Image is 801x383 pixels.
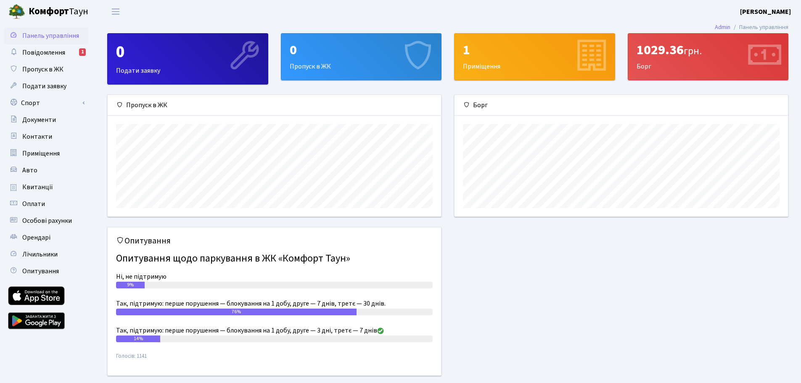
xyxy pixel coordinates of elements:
a: Квитанції [4,179,88,195]
div: 1 [79,48,86,56]
a: Авто [4,162,88,179]
a: 0Подати заявку [107,33,268,85]
span: Подати заявку [22,82,66,91]
span: Оплати [22,199,45,209]
div: Приміщення [455,34,615,80]
h5: Опитування [116,236,433,246]
a: Admin [715,23,730,32]
div: 1 [463,42,606,58]
span: Таун [29,5,88,19]
a: Контакти [4,128,88,145]
a: [PERSON_NAME] [740,7,791,17]
a: Опитування [4,263,88,280]
span: Квитанції [22,182,53,192]
div: Борг [455,95,788,116]
a: Оплати [4,195,88,212]
span: Документи [22,115,56,124]
small: Голосів: 1141 [116,352,433,367]
div: 1029.36 [637,42,780,58]
div: Так, підтримую: перше порушення — блокування на 1 добу, друге — 3 дні, третє — 7 днів [116,325,433,335]
span: Авто [22,166,37,175]
a: Орендарі [4,229,88,246]
div: 14% [116,335,160,342]
h4: Опитування щодо паркування в ЖК «Комфорт Таун» [116,249,433,268]
nav: breadcrumb [702,18,801,36]
a: 1Приміщення [454,33,615,80]
span: Лічильники [22,250,58,259]
div: Так, підтримую: перше порушення — блокування на 1 добу, друге — 7 днів, третє — 30 днів. [116,298,433,309]
div: Пропуск в ЖК [281,34,441,80]
a: Документи [4,111,88,128]
span: Контакти [22,132,52,141]
li: Панель управління [730,23,788,32]
a: Панель управління [4,27,88,44]
span: Пропуск в ЖК [22,65,63,74]
a: Подати заявку [4,78,88,95]
div: Пропуск в ЖК [108,95,441,116]
div: Борг [628,34,788,80]
a: Спорт [4,95,88,111]
span: Панель управління [22,31,79,40]
span: Орендарі [22,233,50,242]
div: 76% [116,309,357,315]
span: Повідомлення [22,48,65,57]
span: грн. [684,44,702,58]
a: 0Пропуск в ЖК [281,33,442,80]
button: Переключити навігацію [105,5,126,18]
img: logo.png [8,3,25,20]
span: Опитування [22,267,59,276]
a: Лічильники [4,246,88,263]
a: Повідомлення1 [4,44,88,61]
div: Ні, не підтримую [116,272,433,282]
span: Особові рахунки [22,216,72,225]
b: Комфорт [29,5,69,18]
a: Пропуск в ЖК [4,61,88,78]
div: Подати заявку [108,34,268,84]
div: 0 [116,42,259,62]
div: 0 [290,42,433,58]
a: Приміщення [4,145,88,162]
span: Приміщення [22,149,60,158]
a: Особові рахунки [4,212,88,229]
div: 9% [116,282,145,288]
b: [PERSON_NAME] [740,7,791,16]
